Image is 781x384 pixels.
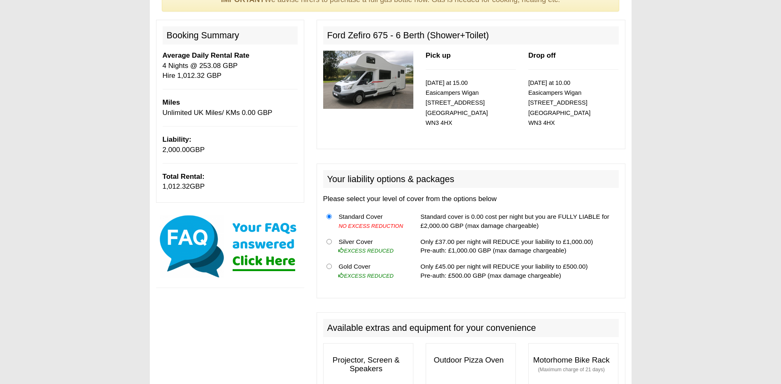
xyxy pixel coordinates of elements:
h3: Motorhome Bike Rack [529,352,618,377]
p: GBP [163,135,298,155]
h2: Booking Summary [163,26,298,44]
td: Silver Cover [335,234,408,259]
img: 330.jpg [323,51,413,109]
h2: Your liability options & packages [323,170,619,188]
span: 1,012.32 [163,183,190,190]
td: Standard Cover [335,208,408,234]
h3: Projector, Screen & Speakers [324,352,413,377]
b: Total Rental: [163,173,205,180]
i: EXCESS REDUCED [338,248,394,254]
b: Pick up [426,52,451,59]
p: Unlimited UK Miles/ KMs 0.00 GBP [163,98,298,118]
b: Miles [163,98,180,106]
td: Standard cover is 0.00 cost per night but you are FULLY LIABLE for £2,000.00 GBP (max damage char... [417,208,618,234]
td: Only £37.00 per night will REDUCE your liability to £1,000.00) Pre-auth: £1,000.00 GBP (max damag... [417,234,618,259]
small: (Maximum charge of 21 days) [538,367,605,372]
p: GBP [163,172,298,192]
i: NO EXCESS REDUCTION [338,223,403,229]
b: Average Daily Rental Rate [163,52,249,59]
p: 4 Nights @ 253.08 GBP Hire 1,012.32 GBP [163,51,298,81]
i: EXCESS REDUCED [338,273,394,279]
h2: Ford Zefiro 675 - 6 Berth (Shower+Toilet) [323,26,619,44]
td: Only £45.00 per night will REDUCE your liability to £500.00) Pre-auth: £500.00 GBP (max damage ch... [417,259,618,283]
span: 2,000.00 [163,146,190,154]
h2: Available extras and equipment for your convenience [323,319,619,337]
td: Gold Cover [335,259,408,283]
b: Drop off [528,52,555,59]
small: [DATE] at 15.00 Easicampers Wigan [STREET_ADDRESS] [GEOGRAPHIC_DATA] WN3 4HX [426,80,488,126]
img: Click here for our most common FAQs [156,213,304,279]
b: Liability: [163,136,191,143]
small: [DATE] at 10.00 Easicampers Wigan [STREET_ADDRESS] [GEOGRAPHIC_DATA] WN3 4HX [528,80,590,126]
h3: Outdoor Pizza Oven [426,352,515,369]
p: Please select your level of cover from the options below [323,194,619,204]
